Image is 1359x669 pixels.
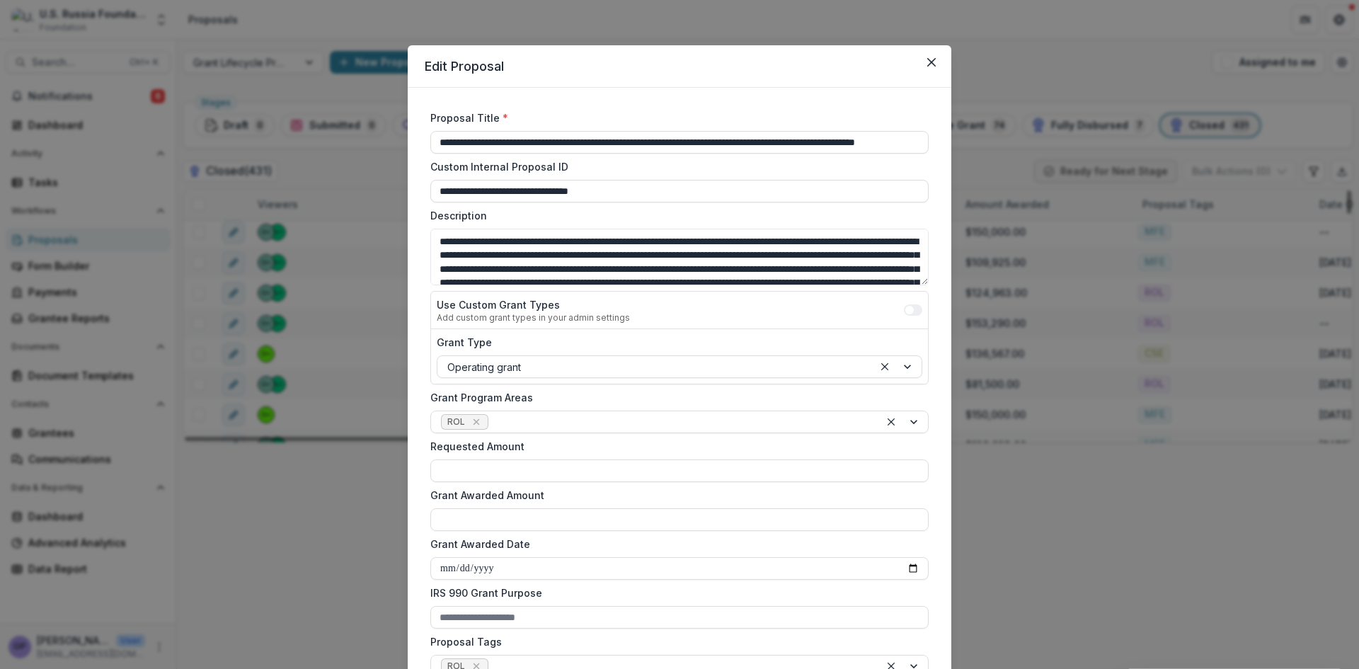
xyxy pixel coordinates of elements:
label: Description [430,208,920,223]
label: Requested Amount [430,439,920,454]
header: Edit Proposal [408,45,951,88]
div: Remove ROL [469,415,483,429]
label: Custom Internal Proposal ID [430,159,920,174]
label: Grant Type [437,335,914,350]
label: Grant Program Areas [430,390,920,405]
label: IRS 990 Grant Purpose [430,585,920,600]
label: Grant Awarded Amount [430,488,920,503]
span: ROL [447,417,465,427]
label: Use Custom Grant Types [437,297,630,312]
label: Grant Awarded Date [430,537,920,551]
label: Proposal Title [430,110,920,125]
label: Proposal Tags [430,634,920,649]
div: Add custom grant types in your admin settings [437,312,630,323]
div: Clear selected options [876,358,893,375]
div: Clear selected options [883,413,900,430]
button: Close [920,51,943,74]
